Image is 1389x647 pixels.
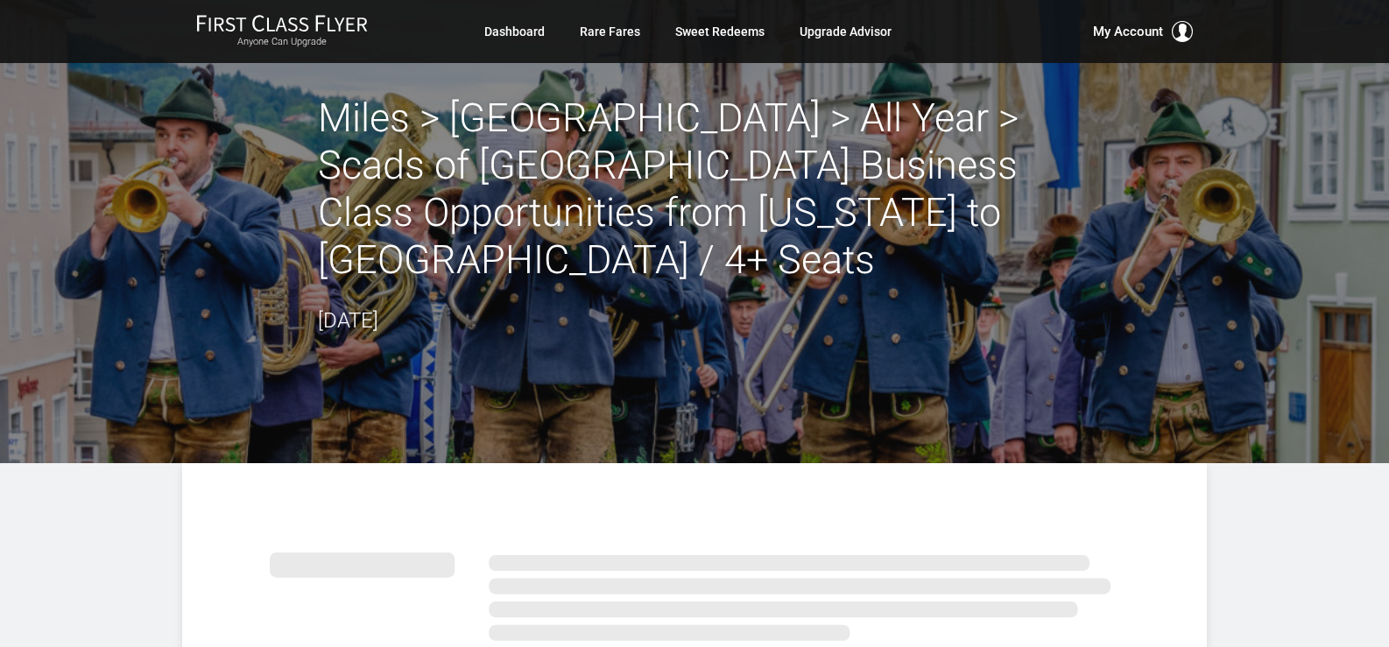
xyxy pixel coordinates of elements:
img: First Class Flyer [196,14,368,32]
small: Anyone Can Upgrade [196,36,368,48]
a: Upgrade Advisor [800,16,892,47]
span: My Account [1093,21,1163,42]
a: Rare Fares [580,16,640,47]
a: First Class FlyerAnyone Can Upgrade [196,14,368,49]
time: [DATE] [318,308,378,333]
button: My Account [1093,21,1193,42]
a: Dashboard [484,16,545,47]
h2: Miles > [GEOGRAPHIC_DATA] > All Year > Scads of [GEOGRAPHIC_DATA] Business Class Opportunities fr... [318,95,1071,284]
a: Sweet Redeems [675,16,765,47]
